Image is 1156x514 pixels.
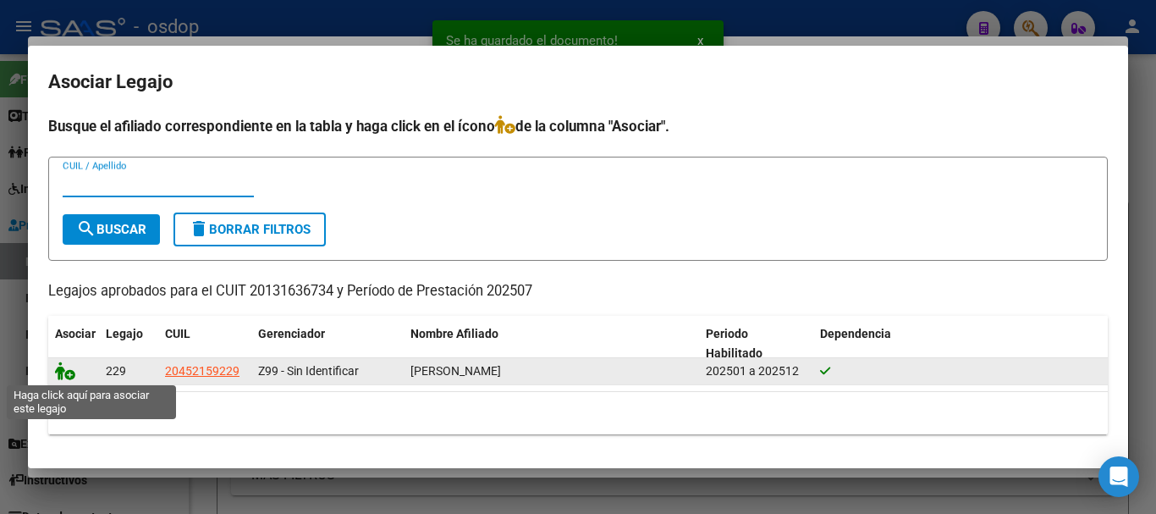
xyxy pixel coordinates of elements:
datatable-header-cell: CUIL [158,316,251,372]
datatable-header-cell: Nombre Afiliado [404,316,699,372]
datatable-header-cell: Gerenciador [251,316,404,372]
span: LEGUIZAMON LISANDRO ELISEO [410,364,501,378]
div: Open Intercom Messenger [1098,456,1139,497]
span: Z99 - Sin Identificar [258,364,359,378]
span: Gerenciador [258,327,325,340]
span: 229 [106,364,126,378]
div: 202501 a 202512 [706,362,806,381]
mat-icon: delete [189,218,209,239]
div: 1 registros [48,392,1108,434]
span: Periodo Habilitado [706,327,762,360]
span: Legajo [106,327,143,340]
datatable-header-cell: Periodo Habilitado [699,316,813,372]
datatable-header-cell: Legajo [99,316,158,372]
datatable-header-cell: Dependencia [813,316,1109,372]
span: 20452159229 [165,364,239,378]
p: Legajos aprobados para el CUIT 20131636734 y Período de Prestación 202507 [48,281,1108,302]
button: Borrar Filtros [173,213,326,246]
span: Borrar Filtros [189,222,311,237]
span: CUIL [165,327,190,340]
span: Nombre Afiliado [410,327,498,340]
span: Asociar [55,327,96,340]
span: Dependencia [820,327,891,340]
mat-icon: search [76,218,96,239]
button: Buscar [63,214,160,245]
span: Buscar [76,222,146,237]
h4: Busque el afiliado correspondiente en la tabla y haga click en el ícono de la columna "Asociar". [48,115,1108,137]
datatable-header-cell: Asociar [48,316,99,372]
h2: Asociar Legajo [48,66,1108,98]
